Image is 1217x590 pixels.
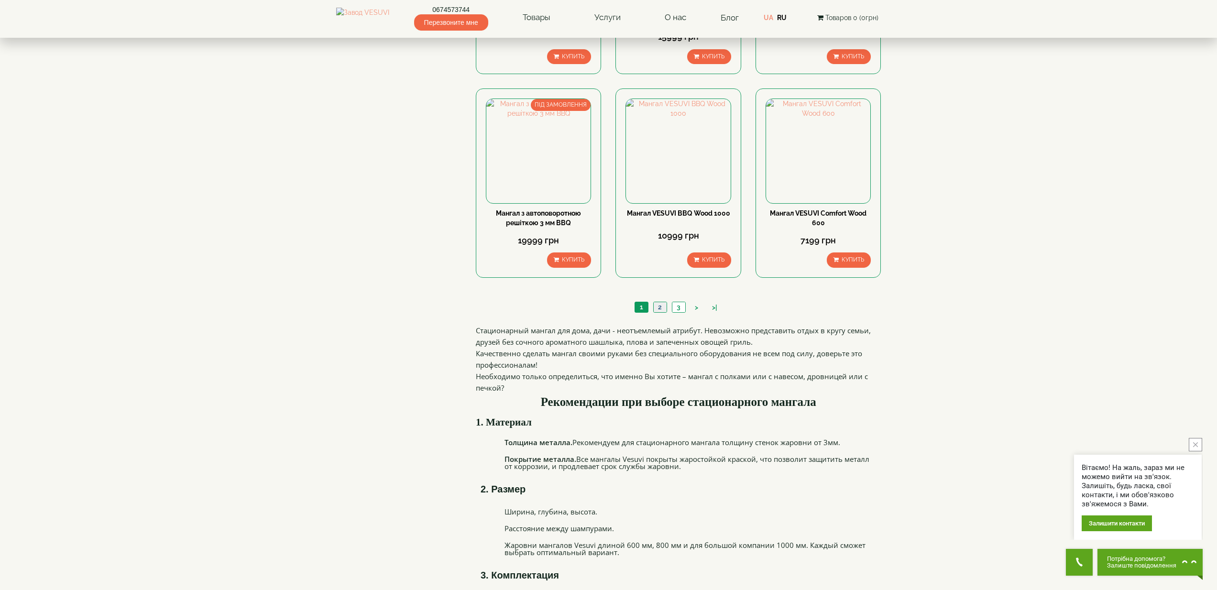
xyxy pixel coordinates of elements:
[486,234,591,247] div: 19999 грн
[504,454,576,464] strong: Покрытие металла.
[504,437,572,447] strong: Толщина металла.
[486,99,591,203] img: Мангал з автоповоротною решіткою 3 мм BBQ
[476,348,881,371] p: Качественно сделать мангал своими руками без специального оборудования не всем под силу, доверьте...
[672,302,685,312] a: 3
[707,303,722,313] a: >|
[766,234,871,247] div: 7199 грн
[531,99,591,111] span: ПІД ЗАМОВЛЕННЯ
[764,14,773,22] a: UA
[702,256,724,263] span: Купить
[690,303,703,313] a: >
[562,256,584,263] span: Купить
[842,53,864,60] span: Купить
[504,508,872,515] li: Ширина, глубина, высота.
[827,252,871,267] button: Купить
[562,53,584,60] span: Купить
[770,209,866,227] a: Мангал VESUVI Comfort Wood 600
[585,7,630,29] a: Услуги
[504,439,872,446] li: Рекомендуем для стационарного мангала толщину стенок жаровни от 3мм.
[825,14,878,22] span: Товаров 0 (0грн)
[547,49,591,64] button: Купить
[814,12,881,23] button: Товаров 0 (0грн)
[1082,515,1152,531] div: Залишити контакти
[336,8,389,28] img: Завод VESUVI
[627,209,730,217] a: Мангал VESUVI BBQ Wood 1000
[827,49,871,64] button: Купить
[547,252,591,267] button: Купить
[842,256,864,263] span: Купить
[1097,549,1203,576] button: Chat button
[702,53,724,60] span: Купить
[640,303,643,311] span: 1
[653,302,667,312] a: 2
[766,99,870,203] img: Мангал VESUVI Comfort Wood 600
[625,229,731,242] div: 10999 грн
[504,456,872,470] li: Все мангалы Vesuvi покрыты жаростойкой краской, что позволит защитить металл от коррозии, и продл...
[476,371,881,393] p: Необходимо только определиться, что именно Вы хотите – мангал с полками или с навесом, дровницей ...
[414,5,488,14] a: 0674573744
[687,49,731,64] button: Купить
[476,415,881,429] p: 1. Материал
[1082,463,1194,509] div: Вітаємо! На жаль, зараз ми не можемо вийти на зв'язок. Залишіть, будь ласка, свої контакти, і ми ...
[476,325,881,348] p: Стационарный мангал для дома, дачи - неотъемлемый атрибут. Невозможно представить отдых в кругу с...
[513,7,560,29] a: Товары
[1066,549,1093,576] button: Get Call button
[414,14,488,31] span: Перезвоните мне
[476,393,881,411] p: Рекомендации при выборе стационарного мангала
[687,252,731,267] button: Купить
[777,14,787,22] a: RU
[504,525,872,532] li: Расстояние между шампурами.
[1189,438,1202,451] button: close button
[481,484,526,494] strong: 2. Размер
[504,542,872,556] li: Жаровни мангалов Vesuvi длиной 600 мм, 800 мм и для большой компании 1000 мм. Каждый сможет выбра...
[626,99,730,203] img: Мангал VESUVI BBQ Wood 1000
[1107,562,1176,569] span: Залиште повідомлення
[1107,556,1176,562] span: Потрібна допомога?
[481,570,559,580] strong: 3. Комплектация
[496,209,581,227] a: Мангал з автоповоротною решіткою 3 мм BBQ
[721,13,739,22] a: Блог
[655,7,696,29] a: О нас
